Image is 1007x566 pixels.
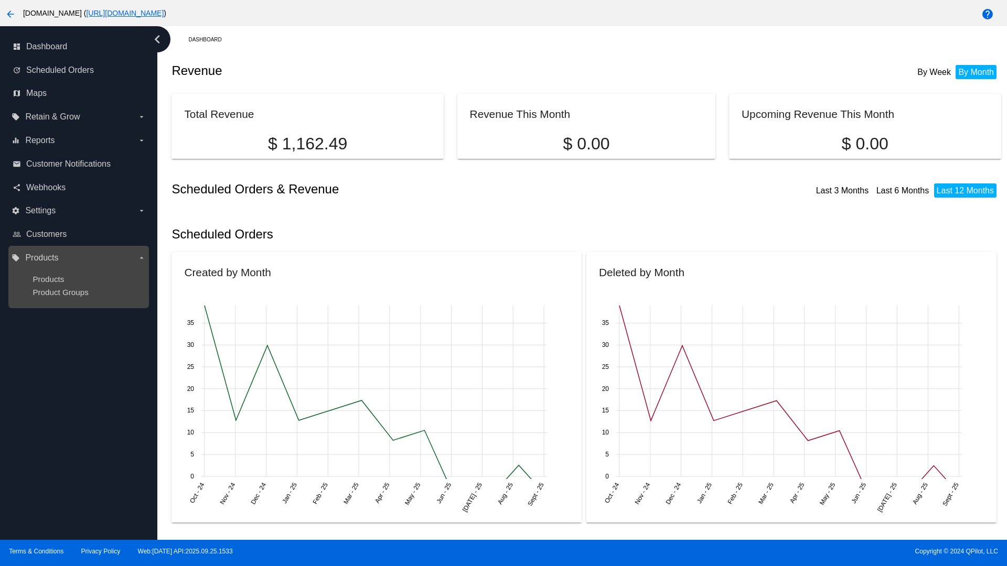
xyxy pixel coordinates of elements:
[184,108,254,120] h2: Total Revenue
[470,134,703,154] p: $ 0.00
[664,481,682,506] text: Dec - 24
[602,385,609,393] text: 20
[981,8,994,20] mat-icon: help
[956,65,997,79] li: By Month
[461,481,484,513] text: [DATE] - 25
[13,183,21,192] i: share
[496,481,515,506] text: Aug - 25
[937,186,994,195] a: Last 12 Months
[12,113,20,121] i: local_offer
[219,481,237,506] text: Nov - 24
[527,481,546,507] text: Sept - 25
[602,407,609,414] text: 15
[149,31,166,48] i: chevron_left
[435,481,453,505] text: Jun - 25
[250,481,268,506] text: Dec - 24
[187,407,195,414] text: 15
[742,134,988,154] p: $ 0.00
[23,9,166,17] span: [DOMAIN_NAME] ( )
[187,385,195,393] text: 20
[172,227,586,242] h2: Scheduled Orders
[757,481,775,505] text: Mar - 25
[138,548,233,555] a: Web:[DATE] API:2025.09.25.1533
[312,481,330,505] text: Feb - 25
[605,473,609,480] text: 0
[281,481,299,505] text: Jan - 25
[602,429,609,436] text: 10
[12,136,20,145] i: equalizer
[26,42,67,51] span: Dashboard
[13,226,146,243] a: people_outline Customers
[941,481,960,507] text: Sept - 25
[876,481,898,513] text: [DATE] - 25
[13,62,146,79] a: update Scheduled Orders
[602,341,609,349] text: 30
[26,230,67,239] span: Customers
[81,548,121,555] a: Privacy Policy
[187,341,195,349] text: 30
[470,108,571,120] h2: Revenue This Month
[172,63,586,78] h2: Revenue
[188,481,206,504] text: Oct - 24
[876,186,929,195] a: Last 6 Months
[137,254,146,262] i: arrow_drop_down
[742,108,894,120] h2: Upcoming Revenue This Month
[13,66,21,74] i: update
[373,481,391,504] text: Apr - 25
[4,8,17,20] mat-icon: arrow_back
[33,288,88,297] a: Product Groups
[137,136,146,145] i: arrow_drop_down
[13,42,21,51] i: dashboard
[603,481,621,504] text: Oct - 24
[599,266,684,278] h2: Deleted by Month
[13,156,146,172] a: email Customer Notifications
[137,113,146,121] i: arrow_drop_down
[13,85,146,102] a: map Maps
[187,363,195,371] text: 25
[602,363,609,371] text: 25
[26,159,111,169] span: Customer Notifications
[13,179,146,196] a: share Webhooks
[187,319,195,326] text: 35
[26,66,94,75] span: Scheduled Orders
[850,481,867,505] text: Jun - 25
[911,481,929,506] text: Aug - 25
[12,206,20,215] i: settings
[605,451,609,458] text: 5
[172,182,586,197] h2: Scheduled Orders & Revenue
[9,548,63,555] a: Terms & Conditions
[788,481,806,504] text: Apr - 25
[188,31,231,48] a: Dashboard
[184,266,271,278] h2: Created by Month
[13,160,21,168] i: email
[634,481,652,506] text: Nov - 24
[25,136,55,145] span: Reports
[13,230,21,238] i: people_outline
[602,319,609,326] text: 35
[695,481,713,505] text: Jan - 25
[818,481,837,506] text: May - 25
[184,134,431,154] p: $ 1,162.49
[25,206,56,215] span: Settings
[26,183,66,192] span: Webhooks
[13,38,146,55] a: dashboard Dashboard
[25,112,80,122] span: Retain & Grow
[187,429,195,436] text: 10
[816,186,869,195] a: Last 3 Months
[25,253,58,263] span: Products
[512,548,998,555] span: Copyright © 2024 QPilot, LLC
[86,9,164,17] a: [URL][DOMAIN_NAME]
[12,254,20,262] i: local_offer
[26,89,47,98] span: Maps
[726,481,744,505] text: Feb - 25
[33,275,64,284] a: Products
[191,473,195,480] text: 0
[342,481,361,505] text: Mar - 25
[915,65,954,79] li: By Week
[403,481,422,506] text: May - 25
[13,89,21,97] i: map
[137,206,146,215] i: arrow_drop_down
[191,451,195,458] text: 5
